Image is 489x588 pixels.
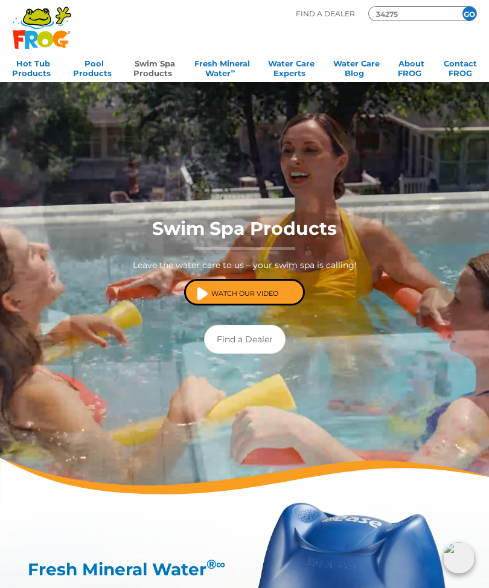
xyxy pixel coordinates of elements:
[206,557,225,572] sup: ®
[443,542,475,574] img: openIcon
[90,219,399,250] h1: Swim Spa Products
[296,6,355,21] p: Find A Dealer
[398,55,425,79] a: AboutFROG
[28,560,245,580] h2: Fresh Mineral Water
[184,279,305,305] a: Watch Our Video
[194,55,250,79] a: Fresh MineralWater∞
[12,55,54,79] a: Hot TubProducts
[268,55,315,79] a: Water CareExperts
[444,55,477,79] a: ContactFROG
[462,7,476,21] input: GO
[90,257,399,273] p: Leave the water care to us – your swim spa is calling!
[73,55,115,79] a: PoolProducts
[216,557,225,572] em: ∞
[333,55,380,79] a: Water CareBlog
[231,68,235,74] sup: ∞
[133,55,176,79] a: Swim SpaProducts
[204,325,286,354] a: Find a Dealer
[375,8,447,19] input: Zip Code Form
